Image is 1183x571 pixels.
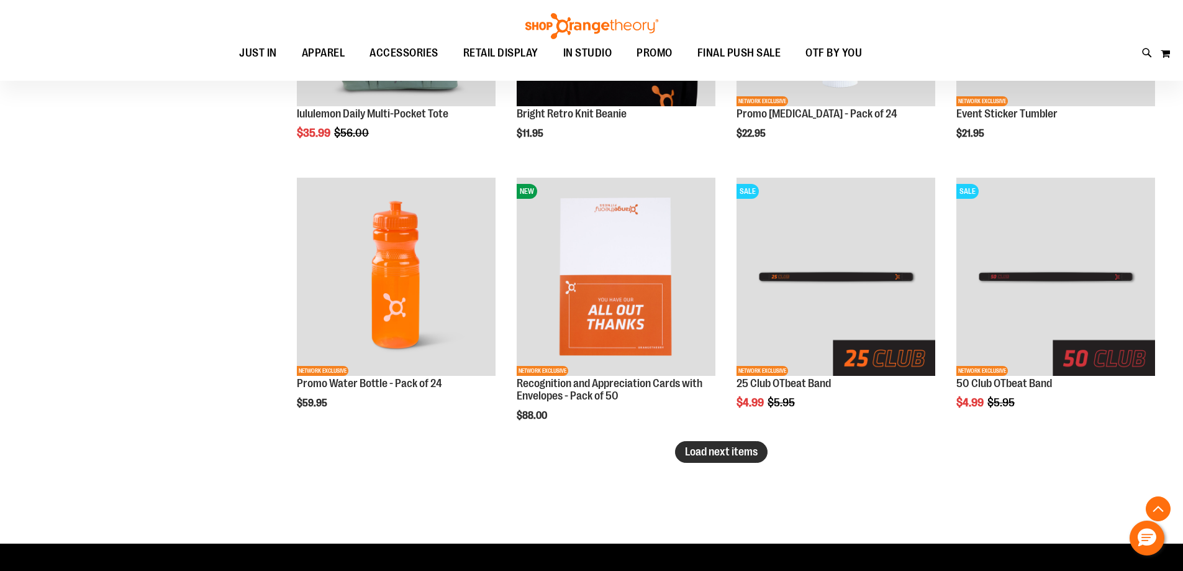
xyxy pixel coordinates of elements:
[517,184,537,199] span: NEW
[956,128,986,139] span: $21.95
[737,184,759,199] span: SALE
[737,128,768,139] span: $22.95
[227,39,289,68] a: JUST IN
[517,366,568,376] span: NETWORK EXCLUSIVE
[297,127,332,139] span: $35.99
[697,39,781,67] span: FINAL PUSH SALE
[510,171,722,453] div: product
[1146,496,1171,521] button: Back To Top
[1130,521,1164,555] button: Hello, have a question? Let’s chat.
[675,441,768,463] button: Load next items
[297,398,329,409] span: $59.95
[737,178,935,378] a: Main View of 2024 25 Club OTBeat BandSALENETWORK EXCLUSIVE
[737,107,897,120] a: Promo [MEDICAL_DATA] - Pack of 24
[517,178,715,377] img: Recognition and Appreciation Cards with Envelopes - Pack of 50
[517,178,715,378] a: Recognition and Appreciation Cards with Envelopes - Pack of 50NEWNETWORK EXCLUSIVE
[956,366,1008,376] span: NETWORK EXCLUSIVE
[302,39,345,67] span: APPAREL
[624,39,685,68] a: PROMO
[297,178,496,377] img: Promo Water Bottle - Pack of 24
[551,39,625,68] a: IN STUDIO
[805,39,862,67] span: OTF BY YOU
[737,366,788,376] span: NETWORK EXCLUSIVE
[334,127,371,139] span: $56.00
[524,13,660,39] img: Shop Orangetheory
[451,39,551,68] a: RETAIL DISPLAY
[987,396,1017,409] span: $5.95
[463,39,538,67] span: RETAIL DISPLAY
[737,396,766,409] span: $4.99
[956,178,1155,378] a: Main View of 2024 50 Club OTBeat BandSALENETWORK EXCLUSIVE
[737,377,831,390] a: 25 Club OTbeat Band
[297,107,448,120] a: lululemon Daily Multi-Pocket Tote
[297,366,348,376] span: NETWORK EXCLUSIVE
[517,410,549,421] span: $88.00
[289,39,358,68] a: APPAREL
[357,39,451,67] a: ACCESSORIES
[517,128,545,139] span: $11.95
[956,178,1155,377] img: Main View of 2024 50 Club OTBeat Band
[793,39,874,68] a: OTF BY YOU
[956,396,986,409] span: $4.99
[730,171,941,441] div: product
[297,178,496,378] a: Promo Water Bottle - Pack of 24NETWORK EXCLUSIVE
[517,377,702,402] a: Recognition and Appreciation Cards with Envelopes - Pack of 50
[369,39,438,67] span: ACCESSORIES
[291,171,502,441] div: product
[956,107,1058,120] a: Event Sticker Tumbler
[737,96,788,106] span: NETWORK EXCLUSIVE
[956,377,1052,390] a: 50 Club OTbeat Band
[768,396,797,409] span: $5.95
[637,39,673,67] span: PROMO
[685,39,794,68] a: FINAL PUSH SALE
[239,39,277,67] span: JUST IN
[685,445,758,458] span: Load next items
[956,96,1008,106] span: NETWORK EXCLUSIVE
[956,184,979,199] span: SALE
[950,171,1161,441] div: product
[517,107,627,120] a: Bright Retro Knit Beanie
[737,178,935,377] img: Main View of 2024 25 Club OTBeat Band
[563,39,612,67] span: IN STUDIO
[297,377,442,390] a: Promo Water Bottle - Pack of 24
